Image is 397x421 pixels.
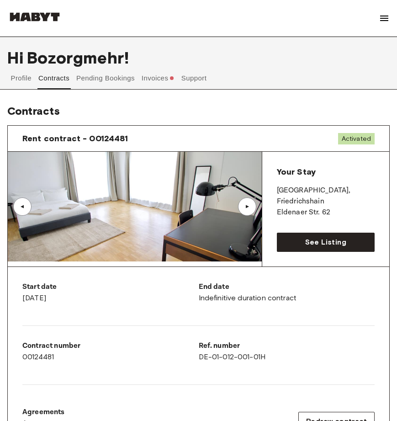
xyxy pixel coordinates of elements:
[180,67,208,89] button: Support
[22,341,199,362] div: 00124481
[277,207,375,218] p: Eldenaer Str. 62
[8,152,262,261] img: Image of the room
[18,204,27,209] div: ▲
[243,204,252,209] div: ▲
[7,104,60,117] span: Contracts
[22,282,199,304] div: [DATE]
[7,67,390,100] div: user profile tabs
[27,48,129,67] span: Bozorgmehr !
[10,67,33,89] button: Profile
[37,67,71,89] button: Contracts
[22,282,199,293] p: Start date
[199,282,375,304] div: Indefinitive duration contract
[277,167,316,177] span: Your Stay
[22,407,65,418] p: Agreements
[22,341,199,352] p: Contract number
[140,67,175,100] button: Invoices
[277,185,375,207] p: [GEOGRAPHIC_DATA] , Friedrichshain
[75,67,136,89] button: Pending Bookings
[199,341,375,352] p: Ref. number
[199,341,375,362] div: DE-01-012-001-01H
[22,133,128,144] span: Rent contract - 00124481
[7,48,27,67] span: Hi
[305,237,346,248] span: See Listing
[338,133,375,144] span: Activated
[277,233,375,252] a: See Listing
[7,12,62,21] img: Habyt
[199,282,375,293] p: End date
